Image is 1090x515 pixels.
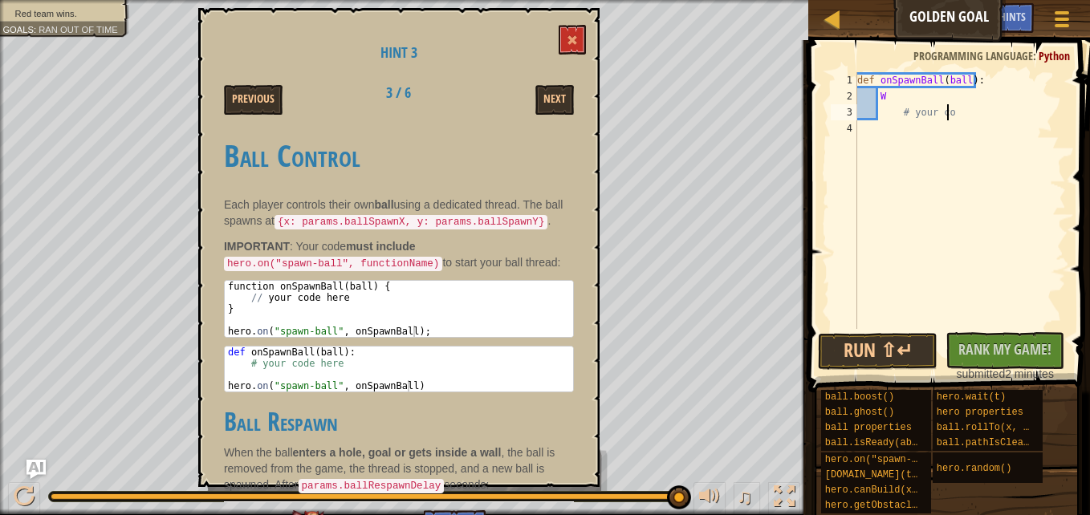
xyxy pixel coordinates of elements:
[825,500,964,511] span: hero.getObstacleAt(x, y)
[831,72,857,88] div: 1
[954,366,1057,398] div: 2 minutes ago
[34,24,39,34] span: :
[956,367,1005,380] span: submitted
[1039,48,1070,63] span: Python
[768,482,800,515] button: Toggle fullscreen
[224,408,574,436] h2: Ball Respawn
[39,24,118,34] span: Ran out of time
[535,85,574,115] button: Next
[825,407,894,418] span: ball.ghost()
[293,446,502,459] strong: enters a hole, goal or gets inside a wall
[958,339,1051,359] span: Rank My Game!
[825,391,894,403] span: ball.boost()
[937,437,1064,448] span: ball.pathIsClear(x, y)
[2,24,34,34] span: Goals
[825,422,912,433] span: ball properties
[224,139,574,172] h1: Ball Control
[831,104,857,120] div: 3
[831,120,857,136] div: 4
[937,407,1023,418] span: hero properties
[224,240,290,253] strong: IMPORTANT
[15,8,77,18] span: Red team wins.
[956,9,983,24] span: Ask AI
[1033,48,1039,63] span: :
[374,198,393,211] strong: ball
[224,85,283,115] button: Previous
[224,238,574,272] p: : Your code to start your ball thread:
[825,454,964,465] span: hero.on("spawn-ball", f)
[734,482,761,515] button: ♫
[224,197,574,230] p: Each player controls their own using a dedicated thread. The ball spawns at .
[346,240,415,253] strong: must include
[1042,3,1082,41] button: Show game menu
[380,43,417,63] span: Hint 3
[946,332,1065,369] button: Rank My Game!
[8,482,40,515] button: Ctrl + P: Play
[224,444,574,494] p: When the ball , the ball is removed from the game, the thread is stopped, and a new ball is spawn...
[818,333,937,370] button: Run ⇧↵
[348,85,449,101] h2: 3 / 6
[937,463,1012,474] span: hero.random()
[224,257,443,271] code: hero.on("spawn-ball", functionName)
[26,460,46,479] button: Ask AI
[913,48,1033,63] span: Programming language
[299,479,445,493] code: params.ballRespawnDelay
[937,391,1006,403] span: hero.wait(t)
[2,7,120,20] li: Red team wins.
[937,422,1035,433] span: ball.rollTo(x, y)
[825,437,946,448] span: ball.isReady(ability)
[825,485,935,496] span: hero.canBuild(x, y)
[693,482,726,515] button: Adjust volume
[275,215,548,229] code: {x: params.ballSpawnX, y: params.ballSpawnY}
[825,469,970,481] span: [DOMAIN_NAME](type, x, y)
[831,88,857,104] div: 2
[737,485,753,509] span: ♫
[948,3,991,33] button: Ask AI
[999,9,1026,24] span: Hints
